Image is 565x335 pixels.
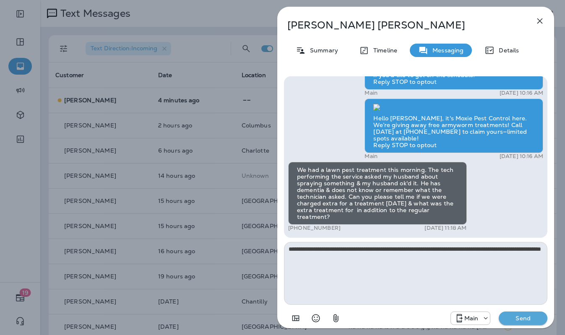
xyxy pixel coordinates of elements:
[288,162,467,225] div: We had a lawn pest treatment this morning. The tech performing the service asked my husband about...
[500,90,543,96] p: [DATE] 10:16 AM
[307,310,324,327] button: Select an emoji
[287,19,516,31] p: [PERSON_NAME] [PERSON_NAME]
[306,47,338,54] p: Summary
[428,47,463,54] p: Messaging
[499,312,547,325] button: Send
[373,104,380,111] img: twilio-download
[288,225,341,231] p: [PHONE_NUMBER]
[464,315,479,322] p: Main
[500,153,543,160] p: [DATE] 10:16 AM
[287,310,304,327] button: Add in a premade template
[365,153,378,160] p: Main
[495,47,519,54] p: Details
[369,47,397,54] p: Timeline
[365,99,543,153] div: Hello [PERSON_NAME], it's Moxie Pest Control here. We’re giving away free armyworm treatments! Ca...
[365,90,378,96] p: Main
[424,225,466,231] p: [DATE] 11:18 AM
[451,313,490,323] div: +1 (817) 482-3792
[505,314,541,322] p: Send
